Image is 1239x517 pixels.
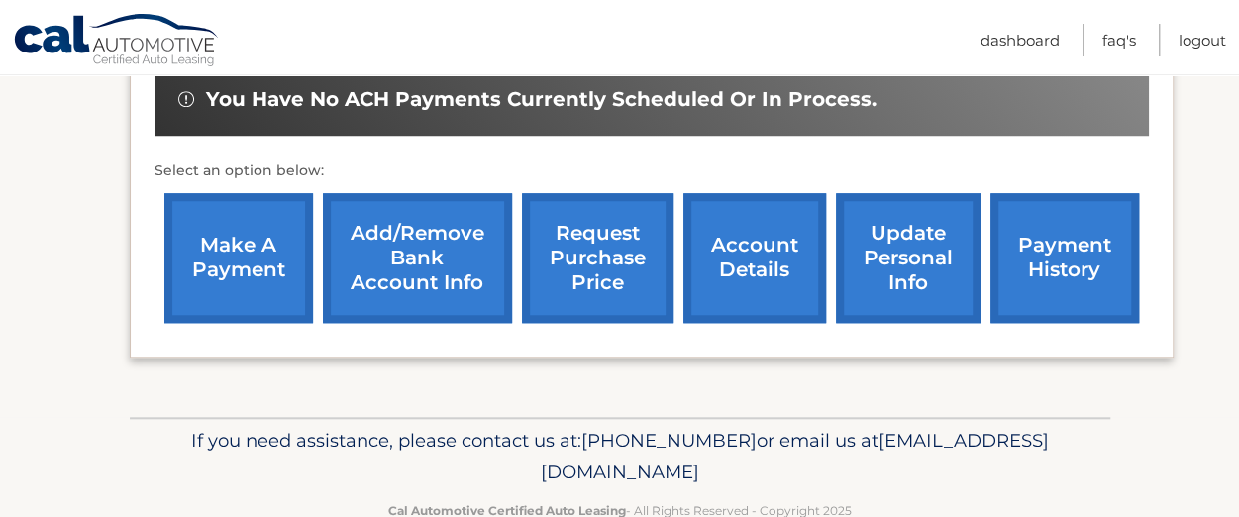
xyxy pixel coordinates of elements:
img: alert-white.svg [178,91,194,107]
a: request purchase price [522,193,673,323]
a: account details [683,193,826,323]
p: If you need assistance, please contact us at: or email us at [143,425,1097,488]
a: FAQ's [1102,24,1136,56]
a: Cal Automotive [13,13,221,70]
span: You have no ACH payments currently scheduled or in process. [206,87,877,112]
a: make a payment [164,193,313,323]
a: Logout [1179,24,1226,56]
p: Select an option below: [155,159,1149,183]
span: [PHONE_NUMBER] [581,429,757,452]
a: Dashboard [981,24,1060,56]
a: payment history [990,193,1139,323]
a: update personal info [836,193,981,323]
a: Add/Remove bank account info [323,193,512,323]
